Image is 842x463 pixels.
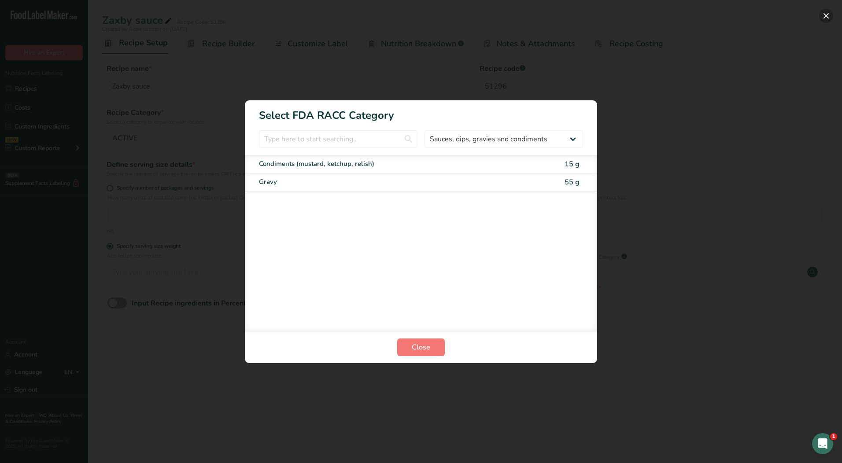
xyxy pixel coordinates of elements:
[812,433,833,454] iframe: Intercom live chat
[245,100,597,123] h1: Select FDA RACC Category
[259,177,509,187] div: Gravy
[565,177,580,187] span: 55 g
[565,159,580,169] span: 15 g
[830,433,837,440] span: 1
[397,338,445,356] button: Close
[412,342,430,353] span: Close
[259,130,417,148] input: Type here to start searching..
[259,159,509,169] div: Condiments (mustard, ketchup, relish)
